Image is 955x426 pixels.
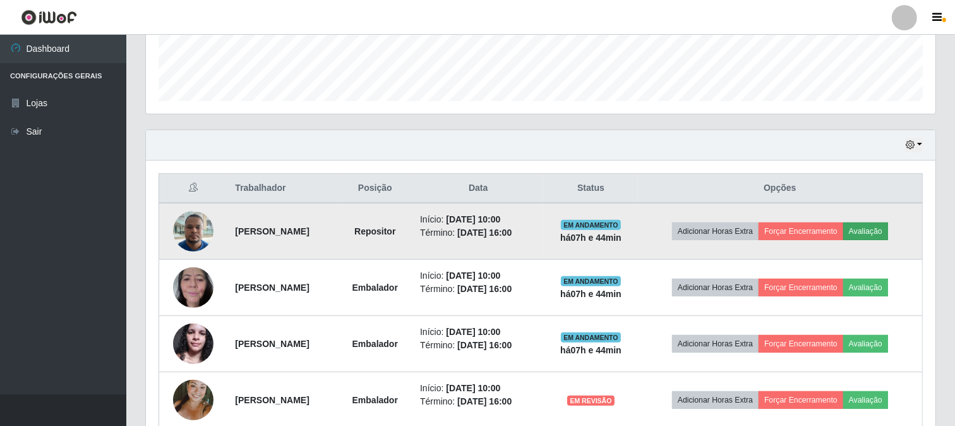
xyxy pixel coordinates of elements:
th: Opções [638,174,923,204]
strong: [PERSON_NAME] [235,283,309,293]
img: 1653915171723.jpeg [173,260,213,314]
time: [DATE] 16:00 [457,396,512,406]
button: Forçar Encerramento [759,222,843,240]
span: EM ANDAMENTO [561,276,621,286]
button: Avaliação [843,391,888,409]
th: Status [544,174,637,204]
button: Avaliação [843,222,888,240]
strong: Embalador [352,339,398,349]
li: Término: [420,395,536,408]
button: Adicionar Horas Extra [672,279,759,296]
span: EM ANDAMENTO [561,220,621,230]
button: Avaliação [843,335,888,353]
time: [DATE] 16:00 [457,228,512,238]
strong: Embalador [352,283,398,293]
span: EM ANDAMENTO [561,332,621,343]
button: Avaliação [843,279,888,296]
time: [DATE] 10:00 [446,271,500,281]
strong: há 07 h e 44 min [560,289,622,299]
time: [DATE] 10:00 [446,214,500,224]
img: 1710270402081.jpeg [173,317,213,370]
img: CoreUI Logo [21,9,77,25]
time: [DATE] 16:00 [457,340,512,350]
button: Forçar Encerramento [759,279,843,296]
li: Término: [420,226,536,240]
li: Início: [420,382,536,395]
button: Adicionar Horas Extra [672,391,759,409]
button: Adicionar Horas Extra [672,222,759,240]
strong: há 07 h e 44 min [560,345,622,355]
li: Início: [420,326,536,339]
li: Início: [420,213,536,226]
button: Forçar Encerramento [759,335,843,353]
strong: [PERSON_NAME] [235,339,309,349]
button: Forçar Encerramento [759,391,843,409]
th: Posição [338,174,413,204]
time: [DATE] 16:00 [457,284,512,294]
li: Início: [420,269,536,283]
li: Término: [420,339,536,352]
li: Término: [420,283,536,296]
img: 1751537472909.jpeg [173,204,213,258]
span: EM REVISÃO [567,396,614,406]
strong: [PERSON_NAME] [235,226,309,236]
th: Trabalhador [227,174,337,204]
time: [DATE] 10:00 [446,383,500,393]
strong: [PERSON_NAME] [235,395,309,405]
time: [DATE] 10:00 [446,327,500,337]
strong: Repositor [354,226,395,236]
strong: há 07 h e 44 min [560,233,622,243]
button: Adicionar Horas Extra [672,335,759,353]
strong: Embalador [352,395,398,405]
th: Data [412,174,544,204]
